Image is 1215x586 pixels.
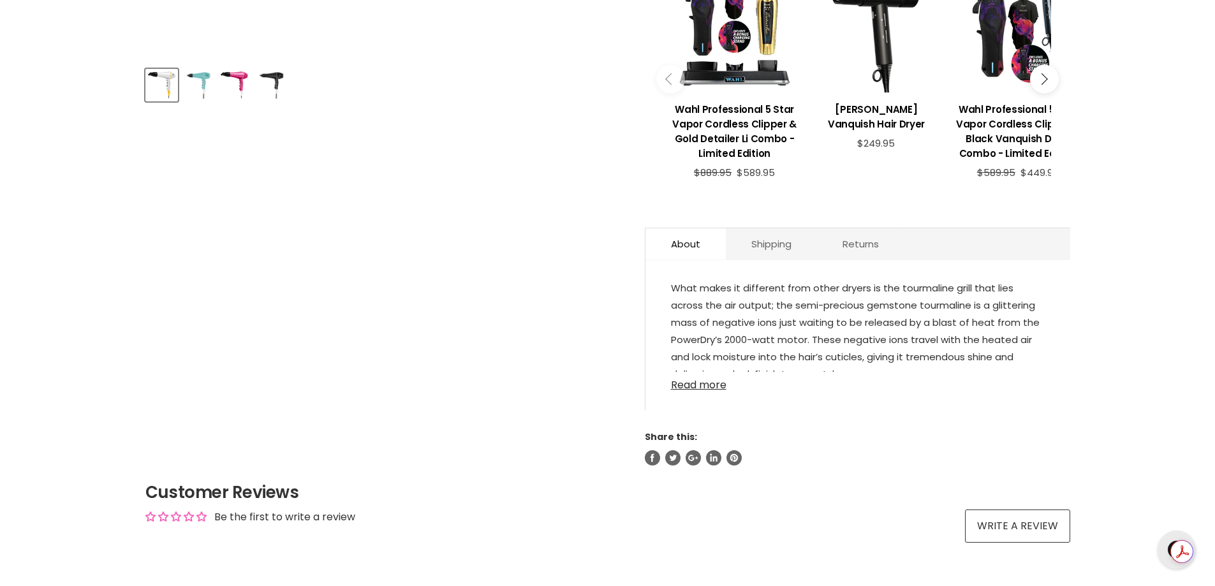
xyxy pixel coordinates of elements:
[645,430,697,443] span: Share this:
[1020,166,1059,179] span: $449.95
[671,281,1040,381] span: What makes it different from other dryers is the tourmaline grill that lies across the air output...
[214,510,355,524] div: Be the first to write a review
[812,92,941,138] a: View product:Wahl Vanquish Hair Dryer
[182,69,214,101] button: Wahl Powerdry Dryer
[965,509,1070,543] a: Write a review
[954,92,1082,167] a: View product:Wahl Professional 5 Star Vapor Cordless Clipper & Black Vanquish Dryer Combo - Limit...
[670,102,799,161] h3: Wahl Professional 5 Star Vapor Cordless Clipper & Gold Detailer Li Combo - Limited Edition
[671,372,1045,391] a: Read more
[183,71,213,99] img: Wahl Powerdry Dryer
[817,228,904,260] a: Returns
[812,102,941,131] h3: [PERSON_NAME] Vanquish Hair Dryer
[670,92,799,167] a: View product:Wahl Professional 5 Star Vapor Cordless Clipper & Gold Detailer Li Combo - Limited E...
[145,509,207,524] div: Average rating is 0.00 stars
[256,71,286,99] img: Wahl Powerdry Dryer
[857,136,895,150] span: $249.95
[145,481,1070,504] h2: Customer Reviews
[145,69,178,101] button: Wahl Powerdry Dryer
[147,70,177,100] img: Wahl Powerdry Dryer
[144,65,624,101] div: Product thumbnails
[645,228,726,260] a: About
[219,70,249,100] img: Wahl Powerdry Dryer
[737,166,775,179] span: $589.95
[218,69,251,101] button: Wahl Powerdry Dryer
[726,228,817,260] a: Shipping
[254,69,287,101] button: Wahl Powerdry Dryer
[977,166,1015,179] span: $589.95
[1151,526,1202,573] iframe: Gorgias live chat messenger
[694,166,732,179] span: $889.95
[954,102,1082,161] h3: Wahl Professional 5 Star Vapor Cordless Clipper & Black Vanquish Dryer Combo - Limited Edition
[645,431,1070,465] aside: Share this:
